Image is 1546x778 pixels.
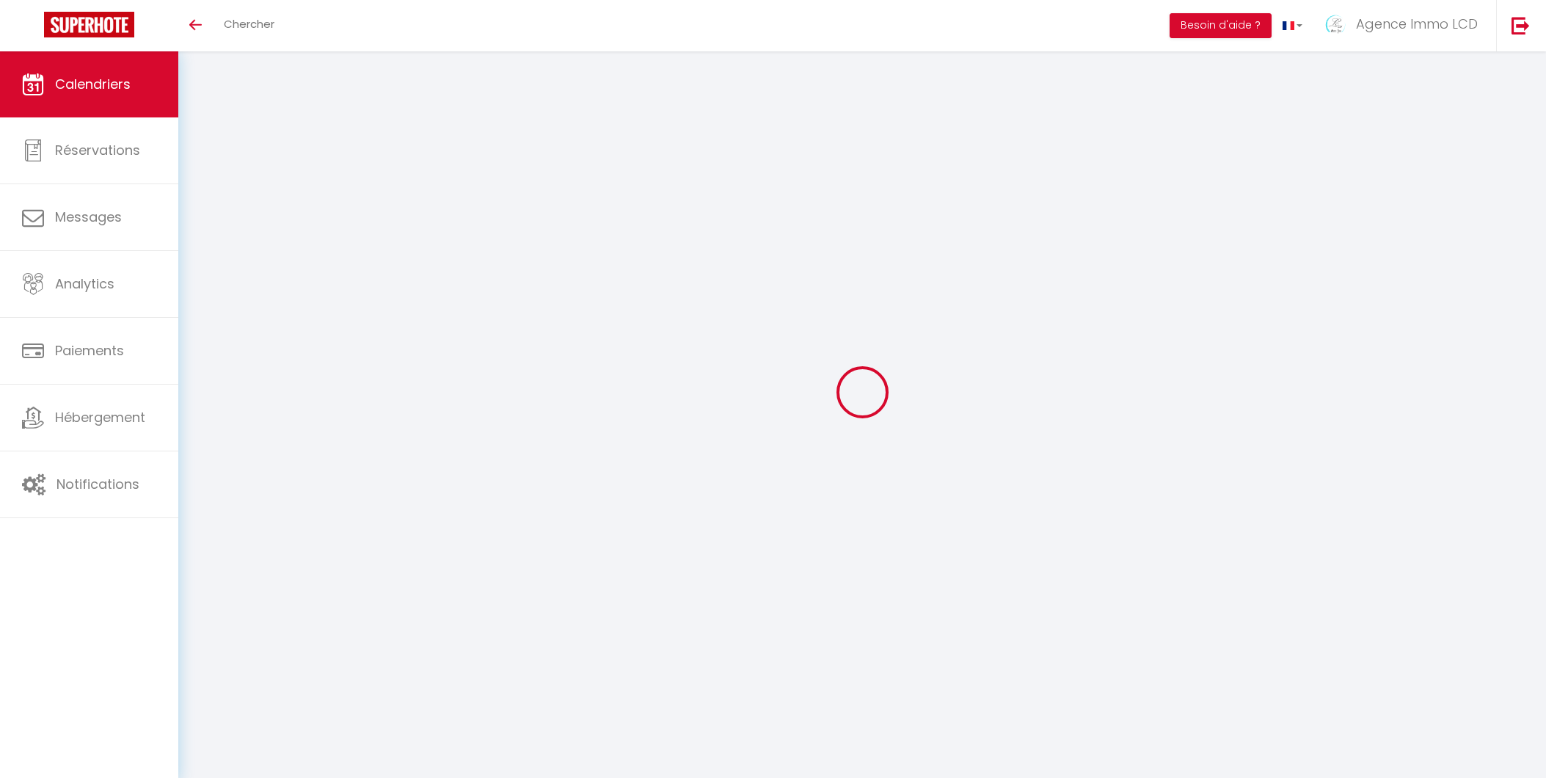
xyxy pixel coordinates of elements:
[55,408,145,426] span: Hébergement
[55,75,131,93] span: Calendriers
[1512,16,1530,34] img: logout
[56,475,139,493] span: Notifications
[55,208,122,226] span: Messages
[55,141,140,159] span: Réservations
[1170,13,1272,38] button: Besoin d'aide ?
[44,12,134,37] img: Super Booking
[1324,13,1346,35] img: ...
[55,341,124,360] span: Paiements
[224,16,274,32] span: Chercher
[1356,15,1478,33] span: Agence Immo LCD
[55,275,114,293] span: Analytics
